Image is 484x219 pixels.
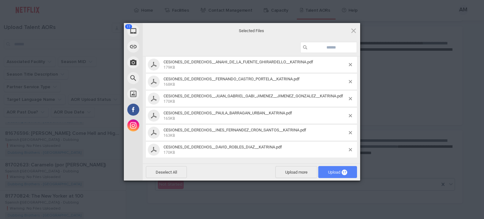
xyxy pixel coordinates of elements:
span: CESIONES_DE_DERECHOS__FERNANDO_CASTRO_PORTELA__KATRINA.pdf [162,77,349,87]
span: 165KB [164,116,175,121]
span: 179KB [164,65,175,70]
span: Deselect All [146,166,187,178]
span: CESIONES_DE_DERECHOS__ANAHI_DE_LA_FUENTE_GHIRARDELLO__KATRINA.pdf [162,60,349,70]
span: Upload more [275,166,317,178]
span: Selected Files [188,28,314,33]
span: CESIONES_DE_DERECHOS__JUAN_GABRIEL_GABI_JIMENEZ__JIMENEZ_GONZALEZ__KATRINA.pdf [162,94,349,104]
span: Upload [328,170,347,175]
span: CESIONES_DE_DERECHOS__PAULA_BARRAGAN_URBAN__KATRINA.pdf [164,111,292,115]
span: CESIONES_DE_DERECHOS__JUAN_GABRIEL_GABI_JIMENEZ__JIMENEZ_GONZALEZ__KATRINA.pdf [164,94,343,98]
span: 170KB [164,150,175,155]
span: CESIONES_DE_DERECHOS__ANAHI_DE_LA_FUENTE_GHIRARDELLO__KATRINA.pdf [164,60,313,64]
span: 163KB [164,133,175,138]
div: Facebook [124,102,199,118]
span: CESIONES_DE_DERECHOS__INES_FERNANDEZ_CRON_SANTOS__KATRINA.pdf [162,128,349,138]
span: 170KB [164,99,175,104]
span: Click here or hit ESC to close picker [350,27,357,34]
span: 17 [342,170,347,175]
span: CESIONES_DE_DERECHOS__FERNANDO_CASTRO_PORTELA__KATRINA.pdf [164,77,300,81]
div: Take Photo [124,55,199,70]
div: Web Search [124,70,199,86]
span: CESIONES_DE_DERECHOS__DAVID_ROBLES_DIAZ__KATRINA.pdf [162,145,349,155]
span: Upload [318,166,357,178]
span: CESIONES_DE_DERECHOS__PAULA_BARRAGAN_URBAN__KATRINA.pdf [162,111,349,121]
div: Link (URL) [124,39,199,55]
span: CESIONES_DE_DERECHOS__DAVID_ROBLES_DIAZ__KATRINA.pdf [164,145,282,149]
span: 168KB [164,82,175,87]
div: My Device [124,23,199,39]
span: CESIONES_DE_DERECHOS__INES_FERNANDEZ_CRON_SANTOS__KATRINA.pdf [164,128,306,132]
div: Instagram [124,118,199,133]
span: 17 [125,24,132,29]
div: Unsplash [124,86,199,102]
